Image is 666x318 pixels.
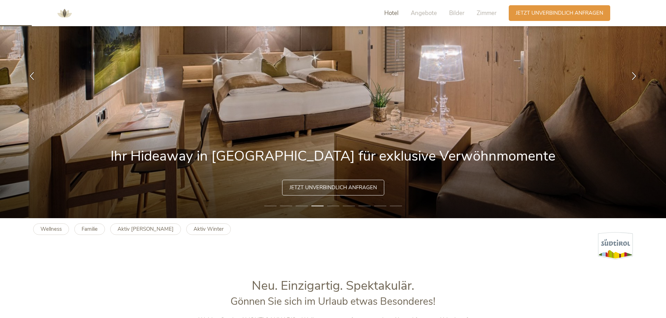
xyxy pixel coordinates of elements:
[186,223,231,235] a: Aktiv Winter
[230,295,436,308] span: Gönnen Sie sich im Urlaub etwas Besonderes!
[598,232,633,260] img: Südtirol
[40,225,62,232] b: Wellness
[252,277,414,294] span: Neu. Einzigartig. Spektakulär.
[118,225,174,232] b: Aktiv [PERSON_NAME]
[384,9,399,17] span: Hotel
[110,223,181,235] a: Aktiv [PERSON_NAME]
[194,225,224,232] b: Aktiv Winter
[516,9,603,17] span: Jetzt unverbindlich anfragen
[449,9,464,17] span: Bilder
[74,223,105,235] a: Familie
[54,10,75,15] a: AMONTI & LUNARIS Wellnessresort
[54,3,75,24] img: AMONTI & LUNARIS Wellnessresort
[477,9,497,17] span: Zimmer
[82,225,98,232] b: Familie
[411,9,437,17] span: Angebote
[33,223,69,235] a: Wellness
[289,184,377,191] span: Jetzt unverbindlich anfragen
